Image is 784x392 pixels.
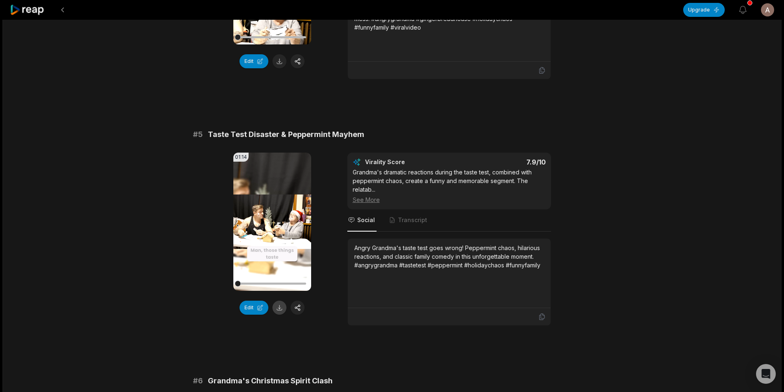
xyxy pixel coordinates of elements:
div: 7.9 /10 [457,158,546,166]
span: Grandma's Christmas Spirit Clash [208,375,333,387]
button: Edit [240,301,268,315]
div: Angry Grandma's taste test goes wrong! Peppermint chaos, hilarious reactions, and classic family ... [354,244,544,269]
span: Transcript [398,216,427,224]
span: # 6 [193,375,203,387]
div: Virality Score [365,158,454,166]
span: Taste Test Disaster & Peppermint Mayhem [208,129,364,140]
span: Social [357,216,375,224]
button: Upgrade [683,3,725,17]
video: Your browser does not support mp4 format. [233,153,311,291]
span: # 5 [193,129,203,140]
div: See More [353,195,546,204]
button: Edit [240,54,268,68]
nav: Tabs [347,209,551,232]
div: Open Intercom Messenger [756,364,776,384]
div: Grandma's dramatic reactions during the taste test, combined with peppermint chaos, create a funn... [353,168,546,204]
